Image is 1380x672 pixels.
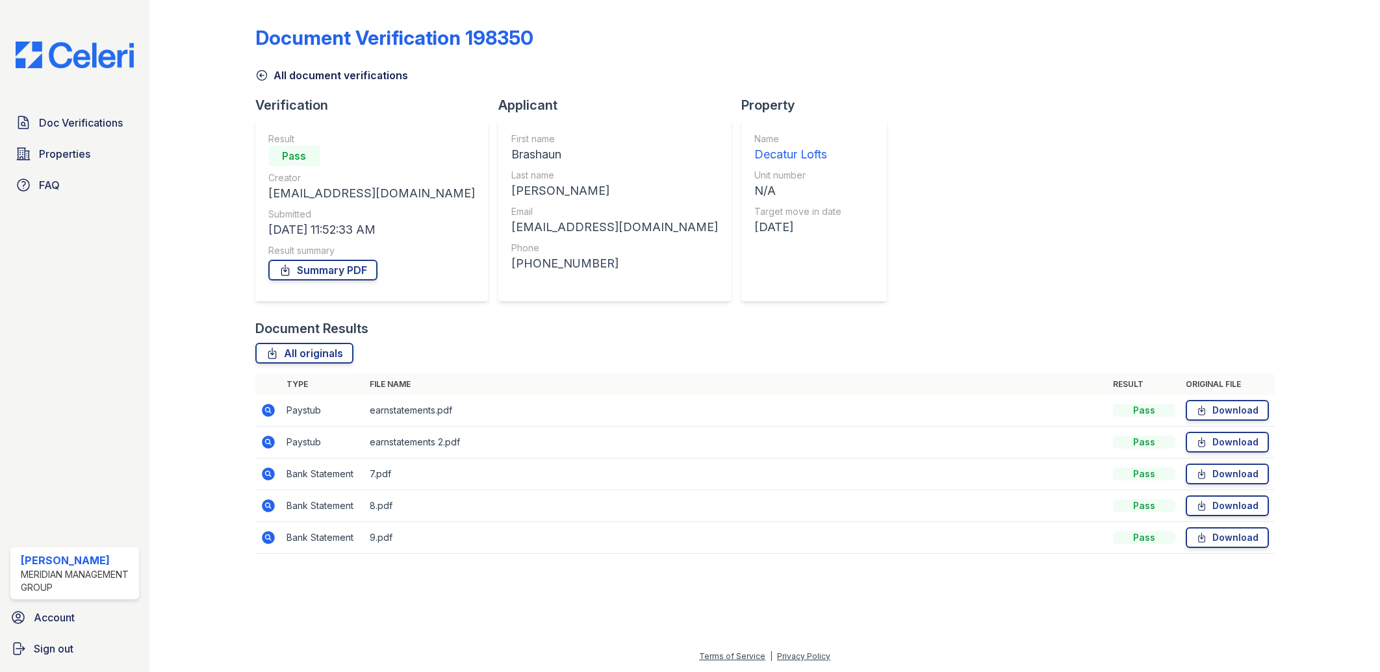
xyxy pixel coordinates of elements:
div: Pass [1113,499,1175,512]
div: Pass [1113,531,1175,544]
span: Properties [39,146,90,162]
a: All originals [255,343,353,364]
td: 9.pdf [364,522,1108,554]
div: Property [741,96,897,114]
div: Name [754,132,841,145]
div: Pass [1113,404,1175,417]
td: earnstatements.pdf [364,395,1108,427]
a: All document verifications [255,68,408,83]
div: Applicant [498,96,741,114]
td: Bank Statement [281,458,364,490]
div: [DATE] 11:52:33 AM [268,221,475,239]
div: Meridian Management Group [21,568,134,594]
div: Document Results [255,319,368,338]
a: Download [1186,432,1269,453]
div: Result summary [268,244,475,257]
a: Download [1186,464,1269,484]
div: Decatur Lofts [754,145,841,164]
a: Doc Verifications [10,110,139,136]
span: Doc Verifications [39,115,123,131]
div: Creator [268,171,475,184]
div: Brashaun [511,145,718,164]
div: First name [511,132,718,145]
span: Account [34,610,75,625]
div: [EMAIL_ADDRESS][DOMAIN_NAME] [511,218,718,236]
a: Download [1186,495,1269,516]
a: Privacy Policy [777,651,830,661]
th: File name [364,374,1108,395]
div: Unit number [754,169,841,182]
div: [DATE] [754,218,841,236]
div: Target move in date [754,205,841,218]
div: Result [268,132,475,145]
td: earnstatements 2.pdf [364,427,1108,458]
div: Verification [255,96,498,114]
a: Terms of Service [699,651,765,661]
div: [PERSON_NAME] [511,182,718,200]
div: [PERSON_NAME] [21,553,134,568]
th: Type [281,374,364,395]
a: Properties [10,141,139,167]
div: [EMAIL_ADDRESS][DOMAIN_NAME] [268,184,475,203]
div: N/A [754,182,841,200]
th: Result [1108,374,1181,395]
img: CE_Logo_Blue-a8612792a0a2168367f1c8372b55b34899dd931a85d93a1a3d3e32e68fde9ad4.png [5,42,144,68]
a: Sign out [5,636,144,662]
div: Pass [1113,436,1175,449]
span: FAQ [39,177,60,193]
td: Paystub [281,427,364,458]
div: Pass [268,145,320,166]
iframe: chat widget [1325,620,1367,659]
div: | [770,651,773,661]
div: Submitted [268,208,475,221]
td: Paystub [281,395,364,427]
a: Name Decatur Lofts [754,132,841,164]
div: Email [511,205,718,218]
td: 8.pdf [364,490,1108,522]
td: Bank Statement [281,490,364,522]
div: Phone [511,242,718,255]
a: Summary PDF [268,260,377,280]
a: FAQ [10,172,139,198]
a: Download [1186,527,1269,548]
span: Sign out [34,641,73,656]
td: Bank Statement [281,522,364,554]
div: Pass [1113,467,1175,480]
td: 7.pdf [364,458,1108,490]
a: Account [5,604,144,630]
a: Download [1186,400,1269,421]
div: [PHONE_NUMBER] [511,255,718,273]
div: Last name [511,169,718,182]
div: Document Verification 198350 [255,26,533,49]
th: Original file [1181,374,1274,395]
